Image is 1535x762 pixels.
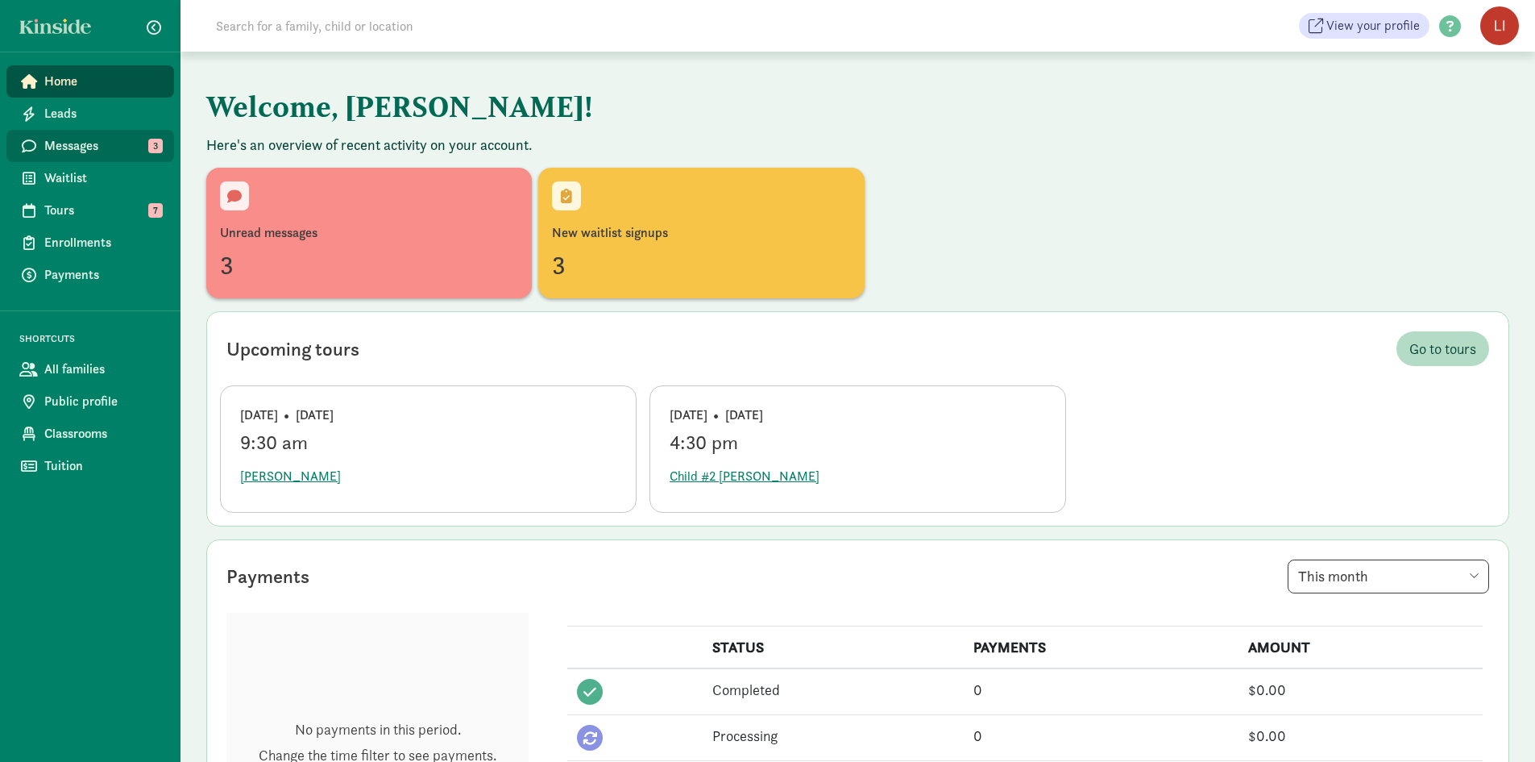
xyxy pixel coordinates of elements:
div: Processing [712,725,954,747]
a: Payments [6,259,174,291]
input: Search for a family, child or location [206,10,658,42]
span: Waitlist [44,169,161,188]
span: Tuition [44,456,161,476]
a: Home [6,65,174,98]
span: Payments [44,265,161,285]
p: Here's an overview of recent activity on your account. [206,135,1509,155]
div: Upcoming tours [226,335,359,364]
a: Waitlist [6,162,174,194]
span: All families [44,360,161,379]
iframe: Chat Widget [1454,685,1535,762]
span: Classrooms [44,424,161,443]
a: Go to tours [1396,331,1489,366]
th: STATUS [703,627,964,669]
a: Classrooms [6,418,174,450]
div: 3 [552,246,850,285]
a: Tours 7 [6,194,174,227]
a: View your profile [1299,13,1429,39]
button: [PERSON_NAME] [240,460,341,493]
span: [PERSON_NAME] [240,467,341,486]
div: Unread messages [220,223,518,243]
th: AMOUNT [1238,627,1483,669]
a: Public profile [6,385,174,418]
div: Completed [712,679,954,701]
div: Payments [226,562,309,591]
span: Leads [44,104,161,123]
div: $0.00 [1248,679,1473,701]
span: 7 [148,203,163,218]
span: Enrollments [44,233,161,252]
div: [DATE] • [DATE] [240,406,616,425]
div: 0 [973,679,1230,701]
a: Tuition [6,450,174,482]
button: Child #2 [PERSON_NAME] [670,460,819,493]
div: New waitlist signups [552,223,850,243]
span: Child #2 [PERSON_NAME] [670,467,819,486]
a: Messages 3 [6,130,174,162]
div: 0 [973,725,1230,747]
span: Tours [44,201,161,220]
span: 3 [148,139,163,153]
a: All families [6,353,174,385]
div: [DATE] • [DATE] [670,406,1046,425]
div: 9:30 am [240,431,616,454]
a: Leads [6,98,174,130]
div: $0.00 [1248,725,1473,747]
span: Go to tours [1409,338,1476,360]
div: 4:30 pm [670,431,1046,454]
h1: Welcome, [PERSON_NAME]! [206,77,1004,135]
span: View your profile [1326,16,1420,35]
span: Public profile [44,392,161,411]
span: Messages [44,136,161,156]
th: PAYMENTS [964,627,1239,669]
a: New waitlist signups3 [538,168,864,298]
div: 3 [220,246,518,285]
span: Home [44,72,161,91]
a: Enrollments [6,227,174,259]
p: No payments in this period. [259,720,496,739]
a: Unread messages3 [206,168,532,298]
